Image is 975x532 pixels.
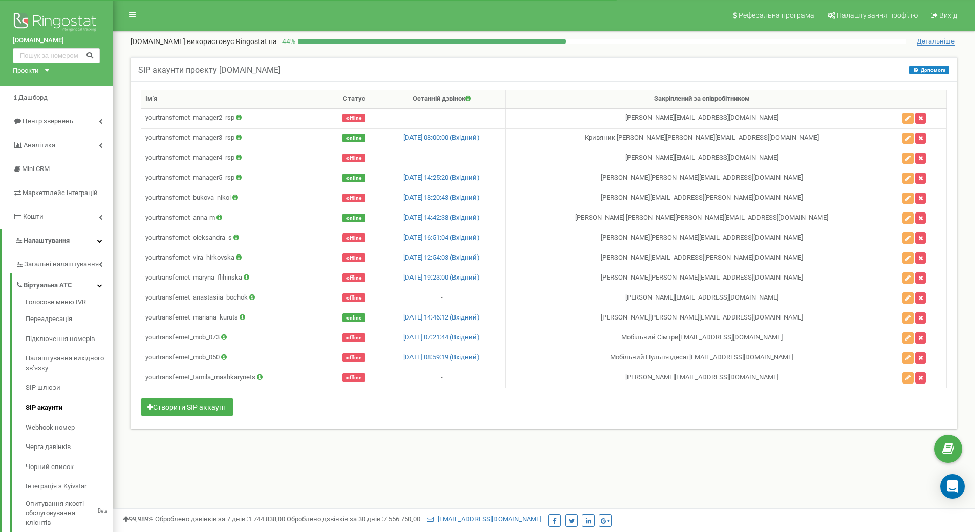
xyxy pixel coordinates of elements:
[505,268,898,288] td: [PERSON_NAME] [PERSON_NAME][EMAIL_ADDRESS][DOMAIN_NAME]
[26,497,113,528] a: Опитування якості обслуговування клієнтівBeta
[403,313,480,321] a: [DATE] 14:46:12 (Вхідний)
[342,214,365,222] span: online
[342,313,365,322] span: online
[342,114,365,122] span: offline
[15,273,113,294] a: Віртуальна АТС
[403,253,480,261] a: [DATE] 12:54:03 (Вхідний)
[505,348,898,368] td: Мобільний Нульпятдесят [EMAIL_ADDRESS][DOMAIN_NAME]
[26,349,113,378] a: Налаштування вихідного зв’язку
[505,90,898,109] th: Закріплений за співробітником
[505,108,898,128] td: [PERSON_NAME] [EMAIL_ADDRESS][DOMAIN_NAME]
[342,154,365,162] span: offline
[505,188,898,208] td: [PERSON_NAME] [EMAIL_ADDRESS][PERSON_NAME][DOMAIN_NAME]
[277,36,298,47] p: 44 %
[342,233,365,242] span: offline
[141,128,330,148] td: yourtransfernet_manager3_rsp
[342,134,365,142] span: online
[187,37,277,46] span: використовує Ringostat на
[330,90,378,109] th: Статус
[18,94,48,101] span: Дашборд
[403,333,480,341] a: [DATE] 07:21:44 (Вхідний)
[342,293,365,302] span: offline
[13,10,100,36] img: Ringostat logo
[342,333,365,342] span: offline
[26,378,113,398] a: SIP шлюзи
[13,48,100,63] input: Пошук за номером
[23,189,98,197] span: Маркетплейс інтеграцій
[505,208,898,228] td: [PERSON_NAME] [PERSON_NAME] [PERSON_NAME][EMAIL_ADDRESS][DOMAIN_NAME]
[342,253,365,262] span: offline
[138,66,280,75] h5: SIP акаунти проєкту [DOMAIN_NAME]
[2,229,113,253] a: Налаштування
[26,398,113,418] a: SIP акаунти
[342,194,365,202] span: offline
[403,273,480,281] a: [DATE] 19:23:00 (Вхідний)
[26,457,113,477] a: Чорний список
[141,288,330,308] td: yourtransfernet_anastasiia_bochok
[141,228,330,248] td: yourtransfernet_oleksandra_s
[141,268,330,288] td: yourtransfernet_maryna_flihinska
[141,308,330,328] td: yourtransfernet_mariana_kuruts
[26,297,113,310] a: Голосове меню IVR
[403,134,480,141] a: [DATE] 08:00:00 (Вхідний)
[141,188,330,208] td: yourtransfernet_bukova_nikol
[141,108,330,128] td: yourtransfernet_manager2_rsp
[505,228,898,248] td: [PERSON_NAME] [PERSON_NAME][EMAIL_ADDRESS][DOMAIN_NAME]
[383,515,420,523] u: 7 556 750,00
[26,438,113,458] a: Черга дзвінків
[26,477,113,497] a: Інтеграція з Kyivstar
[505,148,898,168] td: [PERSON_NAME] [EMAIL_ADDRESS][DOMAIN_NAME]
[24,260,99,269] span: Загальні налаштування
[141,168,330,188] td: yourtransfernet_manager5_rsp
[505,128,898,148] td: Кривяник [PERSON_NAME] [PERSON_NAME][EMAIL_ADDRESS][DOMAIN_NAME]
[141,398,233,416] button: Створити SIP аккаунт
[378,288,505,308] td: -
[141,328,330,348] td: yourtransfernet_mob_073
[24,237,70,244] span: Налаштування
[141,348,330,368] td: yourtransfernet_mob_050
[505,368,898,388] td: [PERSON_NAME] [EMAIL_ADDRESS][DOMAIN_NAME]
[24,141,55,149] span: Аналiтика
[505,308,898,328] td: [PERSON_NAME] [PERSON_NAME][EMAIL_ADDRESS][DOMAIN_NAME]
[342,273,365,282] span: offline
[505,168,898,188] td: [PERSON_NAME] [PERSON_NAME][EMAIL_ADDRESS][DOMAIN_NAME]
[141,368,330,388] td: yourtransfernet_tamila_mashkarynets
[403,194,480,201] a: [DATE] 18:20:43 (Вхідний)
[26,418,113,438] a: Webhook номер
[378,108,505,128] td: -
[505,248,898,268] td: [PERSON_NAME] [EMAIL_ADDRESS][PERSON_NAME][DOMAIN_NAME]
[22,165,50,173] span: Mini CRM
[24,281,72,290] span: Віртуальна АТС
[141,90,330,109] th: Ім'я
[427,515,541,523] a: [EMAIL_ADDRESS][DOMAIN_NAME]
[403,214,480,221] a: [DATE] 14:42:38 (Вхідний)
[141,148,330,168] td: yourtransfernet_manager4_rsp
[342,174,365,182] span: online
[23,212,44,220] span: Кошти
[917,37,955,46] span: Детальніше
[342,353,365,362] span: offline
[26,329,113,349] a: Підключення номерів
[739,11,814,19] span: Реферальна програма
[248,515,285,523] u: 1 744 838,00
[378,90,505,109] th: Останній дзвінок
[26,310,113,330] a: Переадресація
[155,515,285,523] span: Оброблено дзвінків за 7 днів :
[505,288,898,308] td: [PERSON_NAME] [EMAIL_ADDRESS][DOMAIN_NAME]
[939,11,957,19] span: Вихід
[13,36,100,46] a: [DOMAIN_NAME]
[378,148,505,168] td: -
[23,117,73,125] span: Центр звернень
[909,66,949,74] button: Допомога
[342,373,365,382] span: offline
[378,368,505,388] td: -
[403,233,480,241] a: [DATE] 16:51:04 (Вхідний)
[287,515,420,523] span: Оброблено дзвінків за 30 днів :
[123,515,154,523] span: 99,989%
[15,252,113,273] a: Загальні налаштування
[505,328,898,348] td: Мобільний Сімтри [EMAIL_ADDRESS][DOMAIN_NAME]
[131,36,277,47] p: [DOMAIN_NAME]
[940,474,965,499] div: Open Intercom Messenger
[403,174,480,181] a: [DATE] 14:25:20 (Вхідний)
[13,66,39,76] div: Проєкти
